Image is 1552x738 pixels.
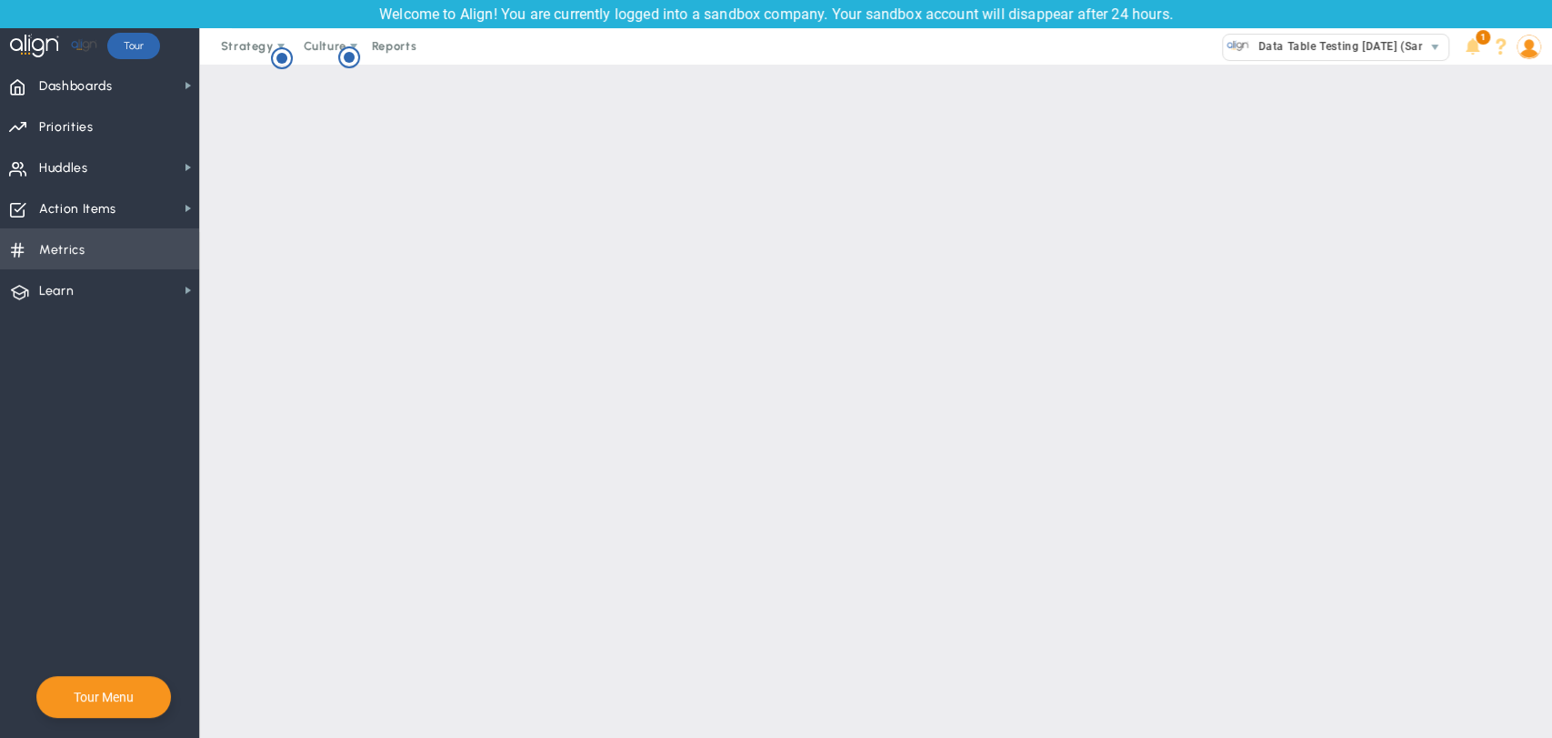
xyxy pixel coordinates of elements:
span: select [1422,35,1448,60]
span: Learn [39,272,74,310]
span: Culture [304,39,346,53]
span: Data Table Testing [DATE] (Sandbox) [1249,35,1457,58]
button: Tour Menu [68,689,139,705]
span: 1 [1476,30,1490,45]
li: Help & Frequently Asked Questions (FAQ) [1487,28,1515,65]
span: Action Items [39,190,116,228]
span: Reports [363,28,426,65]
span: Strategy [221,39,274,53]
span: Priorities [39,108,94,147]
img: 205826.Person.photo [1517,35,1541,59]
span: Huddles [39,149,88,187]
li: Announcements [1458,28,1487,65]
img: 33593.Company.photo [1227,35,1249,57]
span: Dashboards [39,67,113,106]
span: Metrics [39,231,85,269]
